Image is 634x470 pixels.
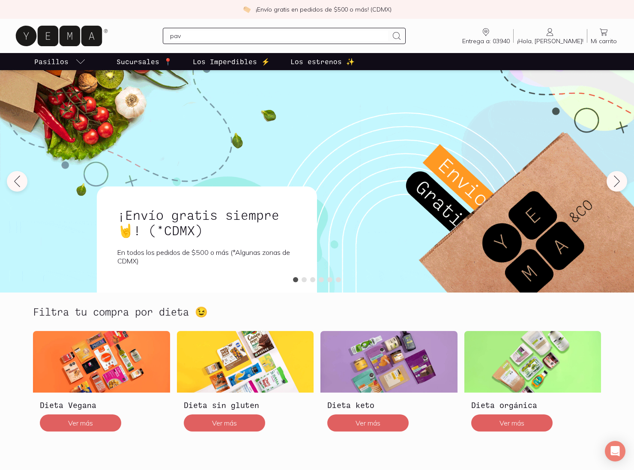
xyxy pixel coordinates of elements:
[40,399,163,411] h3: Dieta Vegana
[184,414,265,432] button: Ver más
[40,414,121,432] button: Ver más
[33,53,87,70] a: pasillo-todos-link
[33,331,170,438] a: Dieta VeganaDieta VeganaVer más
[170,31,388,41] input: Busca los mejores productos
[471,414,553,432] button: Ver más
[459,27,513,45] a: Entrega a: 03940
[33,331,170,393] img: Dieta Vegana
[327,414,409,432] button: Ver más
[290,56,355,67] p: Los estrenos ✨
[177,331,314,393] img: Dieta sin gluten
[289,53,356,70] a: Los estrenos ✨
[471,399,595,411] h3: Dieta orgánica
[256,5,392,14] p: ¡Envío gratis en pedidos de $500 o más! (CDMX)
[320,331,458,393] img: Dieta keto
[517,37,583,45] span: ¡Hola, [PERSON_NAME]!
[191,53,272,70] a: Los Imperdibles ⚡️
[464,331,601,393] img: Dieta orgánica
[115,53,174,70] a: Sucursales 📍
[33,306,208,317] h2: Filtra tu compra por dieta 😉
[605,441,625,461] div: Open Intercom Messenger
[177,331,314,438] a: Dieta sin glutenDieta sin glutenVer más
[462,37,510,45] span: Entrega a: 03940
[327,399,451,411] h3: Dieta keto
[320,331,458,438] a: Dieta ketoDieta ketoVer más
[587,27,620,45] a: Mi carrito
[117,56,172,67] p: Sucursales 📍
[34,56,69,67] p: Pasillos
[591,37,617,45] span: Mi carrito
[243,6,251,13] img: check
[117,207,296,238] h1: ¡Envío gratis siempre🤘! (*CDMX)
[514,27,587,45] a: ¡Hola, [PERSON_NAME]!
[117,248,296,265] p: En todos los pedidos de $500 o más (*Algunas zonas de CDMX)
[184,399,307,411] h3: Dieta sin gluten
[193,56,270,67] p: Los Imperdibles ⚡️
[464,331,601,438] a: Dieta orgánicaDieta orgánicaVer más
